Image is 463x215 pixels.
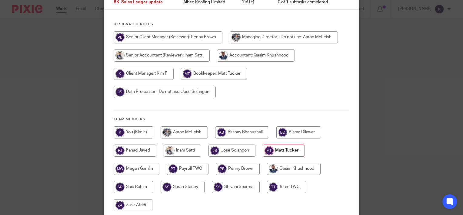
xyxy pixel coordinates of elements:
h4: Designated Roles [114,22,349,27]
span: BK- Sales Ledger update [114,0,163,5]
h4: Team members [114,117,349,122]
